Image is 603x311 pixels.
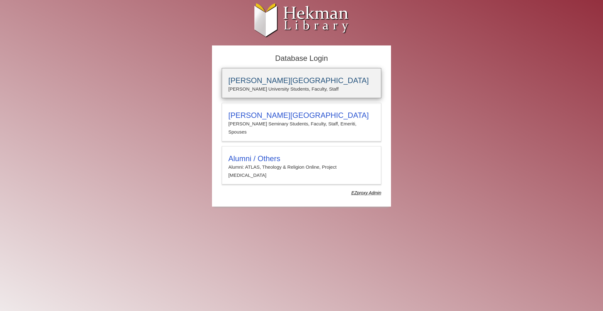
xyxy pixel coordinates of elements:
[222,103,381,141] a: [PERSON_NAME][GEOGRAPHIC_DATA][PERSON_NAME] Seminary Students, Faculty, Staff, Emeriti, Spouses
[228,111,375,120] h3: [PERSON_NAME][GEOGRAPHIC_DATA]
[228,154,375,163] h3: Alumni / Others
[228,76,375,85] h3: [PERSON_NAME][GEOGRAPHIC_DATA]
[219,52,384,65] h2: Database Login
[228,85,375,93] p: [PERSON_NAME] University Students, Faculty, Staff
[222,68,381,98] a: [PERSON_NAME][GEOGRAPHIC_DATA][PERSON_NAME] University Students, Faculty, Staff
[351,190,381,195] dfn: Use Alumni login
[228,154,375,180] summary: Alumni / OthersAlumni: ATLAS, Theology & Religion Online, Project [MEDICAL_DATA]
[228,120,375,136] p: [PERSON_NAME] Seminary Students, Faculty, Staff, Emeriti, Spouses
[228,163,375,180] p: Alumni: ATLAS, Theology & Religion Online, Project [MEDICAL_DATA]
